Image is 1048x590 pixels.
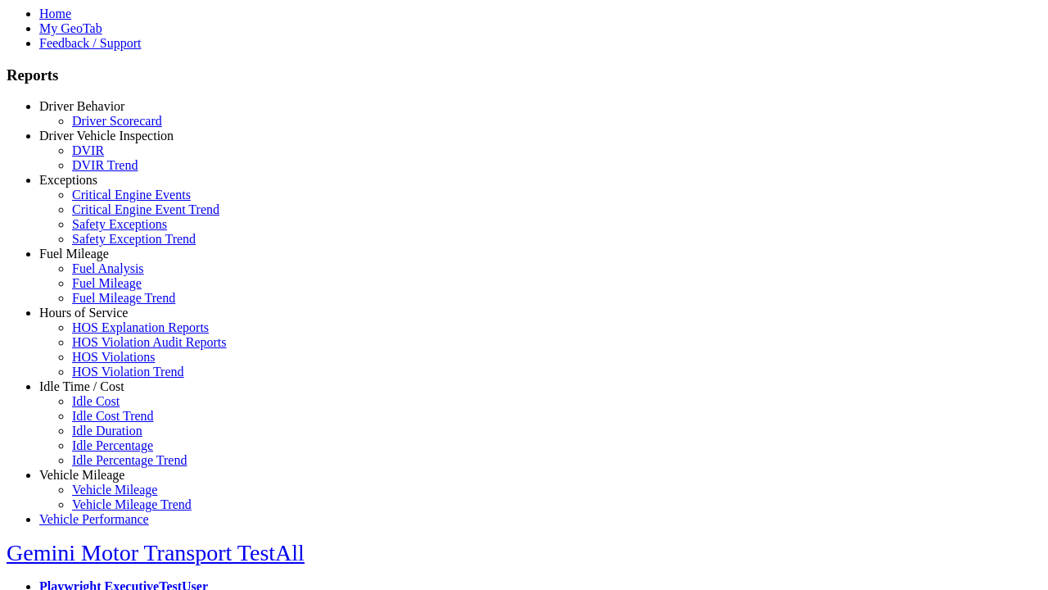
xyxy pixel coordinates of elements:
a: Vehicle Mileage Trend [72,497,192,511]
a: Exceptions [39,173,97,187]
a: Critical Engine Event Trend [72,202,219,216]
a: HOS Violation Audit Reports [72,335,227,349]
a: DVIR [72,143,104,157]
a: Idle Cost [72,394,120,408]
a: Feedback / Support [39,36,141,50]
a: Vehicle Mileage [72,483,157,497]
a: Fuel Mileage Trend [72,291,175,305]
a: HOS Explanation Reports [72,320,209,334]
a: Gemini Motor Transport TestAll [7,540,305,565]
a: My GeoTab [39,21,102,35]
a: Vehicle Performance [39,512,149,526]
a: Safety Exception Trend [72,232,196,246]
a: Safety Exceptions [72,217,167,231]
a: Vehicle Mileage [39,468,124,482]
a: Idle Time / Cost [39,379,124,393]
h3: Reports [7,66,1041,84]
a: Idle Duration [72,424,142,438]
a: Hours of Service [39,306,128,320]
a: Driver Behavior [39,99,124,113]
a: HOS Violations [72,350,155,364]
a: Fuel Mileage [72,276,142,290]
a: HOS Violation Trend [72,365,184,379]
a: DVIR Trend [72,158,138,172]
a: Idle Percentage Trend [72,453,187,467]
a: Home [39,7,71,20]
a: Fuel Analysis [72,261,144,275]
a: Critical Engine Events [72,188,191,202]
a: Idle Percentage [72,438,153,452]
a: Driver Vehicle Inspection [39,129,174,143]
a: Idle Cost Trend [72,409,154,423]
a: Driver Scorecard [72,114,162,128]
a: Fuel Mileage [39,247,109,261]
